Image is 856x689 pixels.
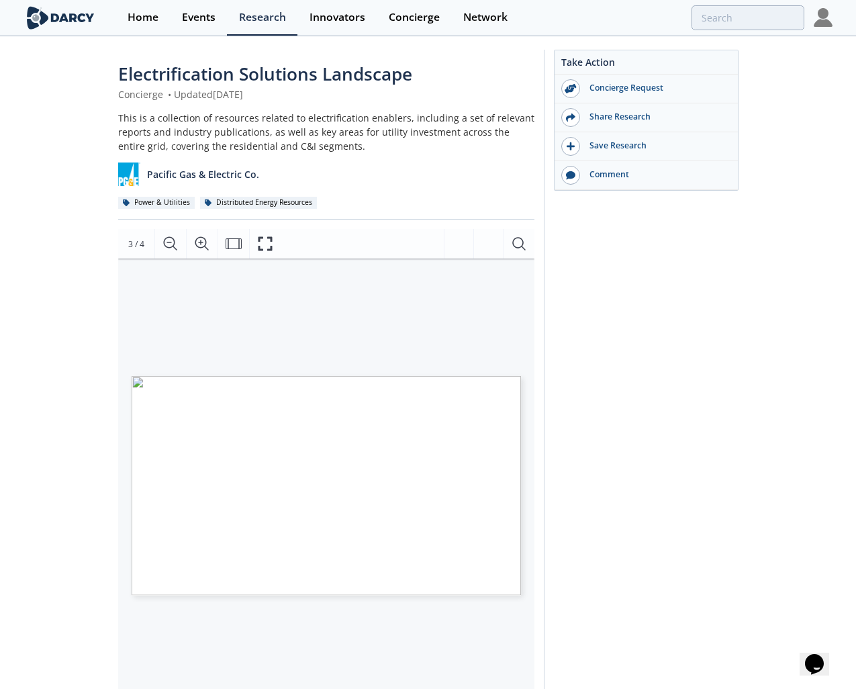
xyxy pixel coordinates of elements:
div: Network [463,12,508,23]
img: logo-wide.svg [24,6,97,30]
img: Profile [814,8,833,27]
div: Research [239,12,286,23]
iframe: chat widget [800,635,843,676]
div: This is a collection of resources related to electrification enablers, including a set of relevan... [118,111,534,153]
div: Take Action [555,55,738,75]
span: • [166,88,174,101]
div: Power & Utilities [118,197,195,209]
div: Innovators [310,12,365,23]
div: Save Research [580,140,730,152]
span: Electrification Solutions Landscape [118,62,412,86]
input: Advanced Search [692,5,804,30]
div: Share Research [580,111,730,123]
div: Comment [580,169,730,181]
p: Pacific Gas & Electric Co. [147,167,259,181]
div: Concierge [389,12,440,23]
div: Concierge Updated [DATE] [118,87,534,101]
div: Events [182,12,216,23]
div: Distributed Energy Resources [200,197,318,209]
div: Concierge Request [580,82,730,94]
div: Home [128,12,158,23]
